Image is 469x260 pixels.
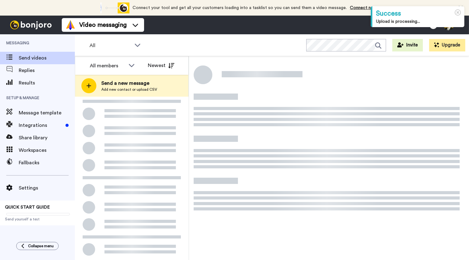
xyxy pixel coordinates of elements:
[350,6,377,10] a: Connect now
[376,18,461,25] div: Upload is processing...
[16,242,59,250] button: Collapse menu
[19,147,75,154] span: Workspaces
[79,21,127,29] span: Video messaging
[19,109,75,117] span: Message template
[429,39,465,51] button: Upgrade
[143,59,179,72] button: Newest
[90,62,125,70] div: All members
[376,9,461,18] div: Success
[19,159,75,166] span: Fallbacks
[95,2,129,13] div: animation
[89,42,131,49] span: All
[133,6,347,10] span: Connect your tool and get all your customers loading into a tasklist so you can send them a video...
[5,217,70,222] span: Send yourself a test
[19,184,75,192] span: Settings
[19,54,75,62] span: Send videos
[19,134,75,142] span: Share library
[19,79,75,87] span: Results
[7,21,54,29] img: bj-logo-header-white.svg
[65,20,75,30] img: vm-color.svg
[101,87,157,92] span: Add new contact or upload CSV
[28,243,54,248] span: Collapse menu
[5,205,50,209] span: QUICK START GUIDE
[19,122,63,129] span: Integrations
[101,79,157,87] span: Send a new message
[392,39,423,51] button: Invite
[19,67,75,74] span: Replies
